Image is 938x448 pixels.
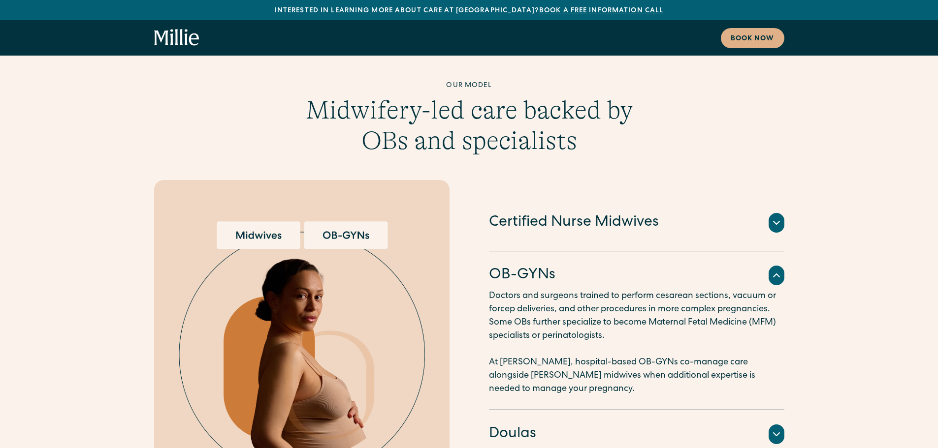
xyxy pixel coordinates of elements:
[280,81,658,91] div: Our model
[721,28,784,48] a: Book now
[489,290,784,396] p: Doctors and surgeons trained to perform cesarean sections, vacuum or forcep deliveries, and other...
[489,424,536,445] h4: Doulas
[489,212,659,233] h4: Certified Nurse Midwives
[154,29,199,47] a: home
[280,95,658,156] h3: Midwifery-led care backed by OBs and specialists
[489,265,555,286] h4: OB-GYNs
[539,7,663,14] a: Book a free information call
[731,34,775,44] div: Book now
